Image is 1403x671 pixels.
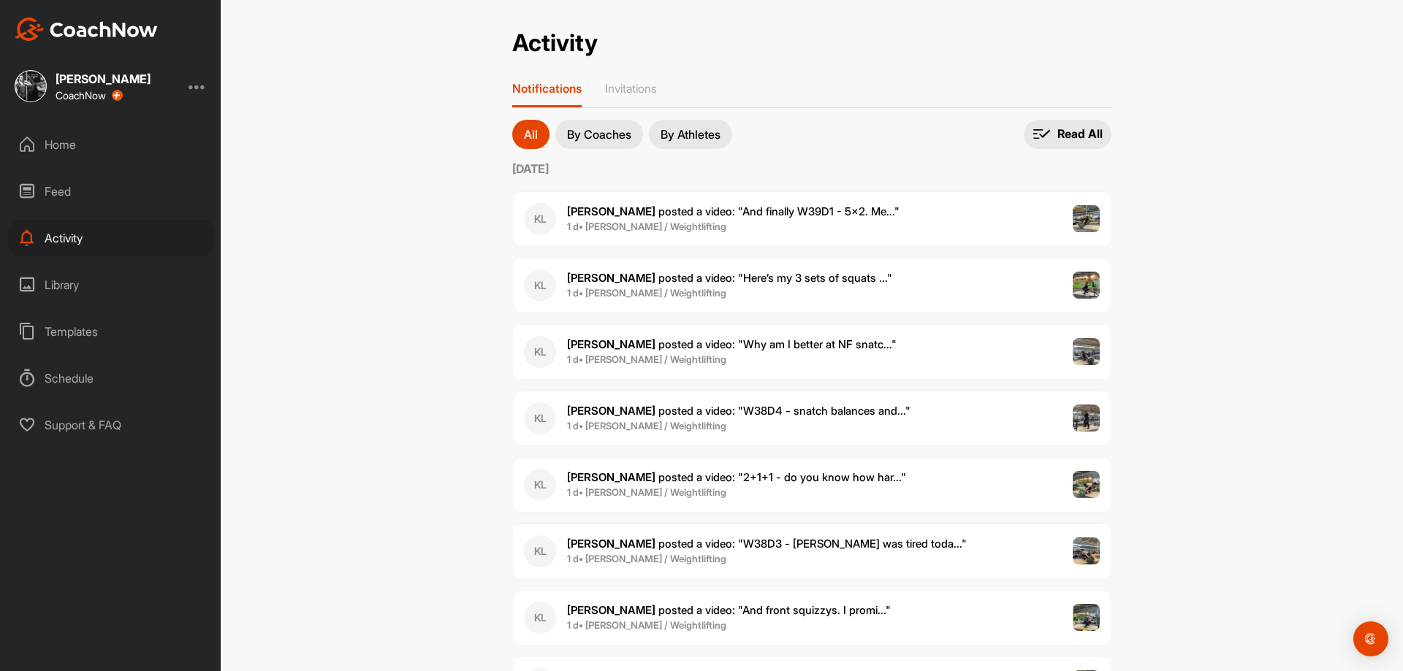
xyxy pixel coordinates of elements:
[524,203,556,235] div: KL
[567,603,891,617] span: posted a video : " And front squizzys. I promi... "
[1073,338,1100,366] img: post image
[567,221,726,232] b: 1 d • [PERSON_NAME] / Weightlifting
[567,204,900,218] span: posted a video : " And finally W39D1 - 5x2. Me... "
[1057,126,1103,142] p: Read All
[567,553,726,564] b: 1 d • [PERSON_NAME] / Weightlifting
[524,336,556,368] div: KL
[567,537,655,551] b: [PERSON_NAME]
[555,120,643,149] button: By Coaches
[524,602,556,634] div: KL
[567,129,631,140] p: By Coaches
[567,537,967,551] span: posted a video : " W38D3 - [PERSON_NAME] was tired toda... "
[649,120,732,149] button: By Athletes
[512,81,582,96] p: Notifications
[56,90,123,101] div: CoachNow
[8,126,214,163] div: Home
[1073,604,1100,632] img: post image
[567,337,897,351] span: posted a video : " Why am I better at NF snatc... "
[567,420,726,432] b: 1 d • [PERSON_NAME] / Weightlifting
[567,470,906,484] span: posted a video : " 2+1+1 - do you know how har... "
[524,269,556,302] div: KL
[1353,621,1388,656] div: Open Intercom Messenger
[567,404,910,418] span: posted a video : " W38D4 - snatch balances and... "
[567,353,726,365] b: 1 d • [PERSON_NAME] / Weightlifting
[524,469,556,501] div: KL
[8,173,214,210] div: Feed
[512,160,1111,177] label: [DATE]
[1073,404,1100,432] img: post image
[8,360,214,396] div: Schedule
[567,404,655,418] b: [PERSON_NAME]
[567,619,726,631] b: 1 d • [PERSON_NAME] / Weightlifting
[567,603,655,617] b: [PERSON_NAME]
[567,337,655,351] b: [PERSON_NAME]
[524,535,556,567] div: KL
[605,81,657,96] p: Invitations
[524,129,538,140] p: All
[1073,205,1100,233] img: post image
[512,29,598,58] h2: Activity
[1073,537,1100,565] img: post image
[56,73,151,85] div: [PERSON_NAME]
[8,220,214,256] div: Activity
[8,407,214,443] div: Support & FAQ
[567,271,892,285] span: posted a video : " Here’s my 3 sets of squats ... "
[1073,272,1100,299] img: post image
[1073,471,1100,499] img: post image
[567,470,655,484] b: [PERSON_NAME]
[512,120,550,149] button: All
[567,287,726,299] b: 1 d • [PERSON_NAME] / Weightlifting
[567,486,726,498] b: 1 d • [PERSON_NAME] / Weightlifting
[15,70,47,102] img: square_42e96ec9f01bf000f007b233903b48d7.jpg
[15,18,158,41] img: CoachNow
[524,402,556,434] div: KL
[8,313,214,350] div: Templates
[661,129,720,140] p: By Athletes
[567,204,655,218] b: [PERSON_NAME]
[8,267,214,303] div: Library
[567,271,655,285] b: [PERSON_NAME]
